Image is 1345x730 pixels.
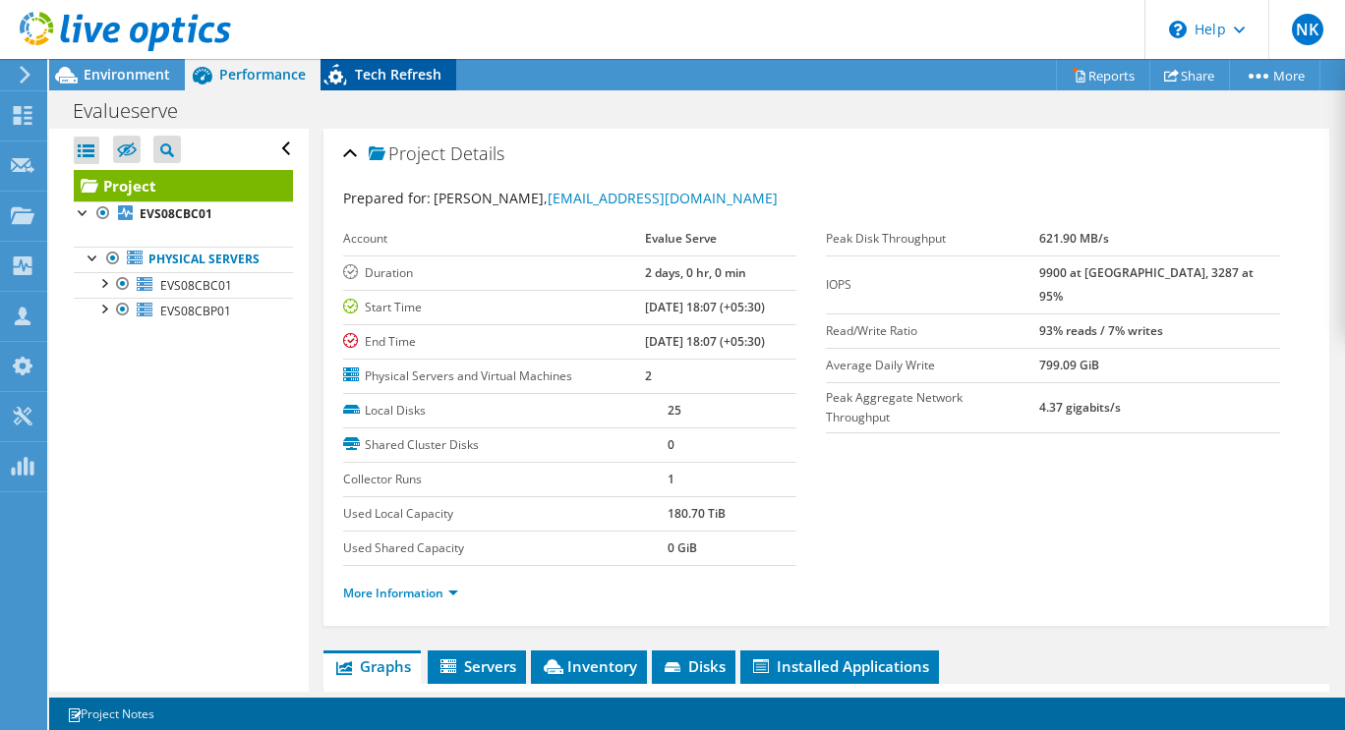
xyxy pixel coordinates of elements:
[826,229,1039,249] label: Peak Disk Throughput
[1039,357,1099,373] b: 799.09 GiB
[64,100,208,122] h1: Evalueserve
[645,230,717,247] b: Evalue Serve
[140,205,212,222] b: EVS08CBC01
[1039,322,1163,339] b: 93% reads / 7% writes
[74,201,293,227] a: EVS08CBC01
[160,277,232,294] span: EVS08CBC01
[826,356,1039,375] label: Average Daily Write
[826,388,1039,427] label: Peak Aggregate Network Throughput
[668,471,674,487] b: 1
[343,504,668,524] label: Used Local Capacity
[343,401,668,421] label: Local Disks
[53,702,168,726] a: Project Notes
[343,263,645,283] label: Duration
[750,656,929,676] span: Installed Applications
[343,435,668,455] label: Shared Cluster Disks
[74,247,293,272] a: Physical Servers
[84,65,170,84] span: Environment
[548,189,778,207] a: [EMAIL_ADDRESS][DOMAIN_NAME]
[1169,21,1187,38] svg: \n
[369,144,445,164] span: Project
[826,321,1039,341] label: Read/Write Ratio
[450,141,504,165] span: Details
[645,367,652,384] b: 2
[160,303,231,319] span: EVS08CBP01
[1229,60,1320,90] a: More
[668,505,726,522] b: 180.70 TiB
[645,299,765,315] b: [DATE] 18:07 (+05:30)
[343,298,645,317] label: Start Time
[645,264,746,281] b: 2 days, 0 hr, 0 min
[343,538,668,558] label: Used Shared Capacity
[662,656,726,676] span: Disks
[74,170,293,201] a: Project
[1056,60,1150,90] a: Reports
[343,366,645,386] label: Physical Servers and Virtual Machines
[668,402,681,419] b: 25
[1149,60,1230,90] a: Share
[438,656,516,676] span: Servers
[826,275,1039,295] label: IOPS
[343,332,645,352] label: End Time
[343,189,431,207] label: Prepared for:
[668,436,674,453] b: 0
[668,539,697,556] b: 0 GiB
[74,272,293,298] a: EVS08CBC01
[343,585,458,601] a: More Information
[1039,399,1121,416] b: 4.37 gigabits/s
[333,656,411,676] span: Graphs
[219,65,306,84] span: Performance
[1039,230,1109,247] b: 621.90 MB/s
[645,333,765,350] b: [DATE] 18:07 (+05:30)
[541,656,637,676] span: Inventory
[1292,14,1323,45] span: NK
[1039,264,1254,305] b: 9900 at [GEOGRAPHIC_DATA], 3287 at 95%
[343,229,645,249] label: Account
[74,298,293,323] a: EVS08CBP01
[343,470,668,489] label: Collector Runs
[434,189,778,207] span: [PERSON_NAME],
[355,65,441,84] span: Tech Refresh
